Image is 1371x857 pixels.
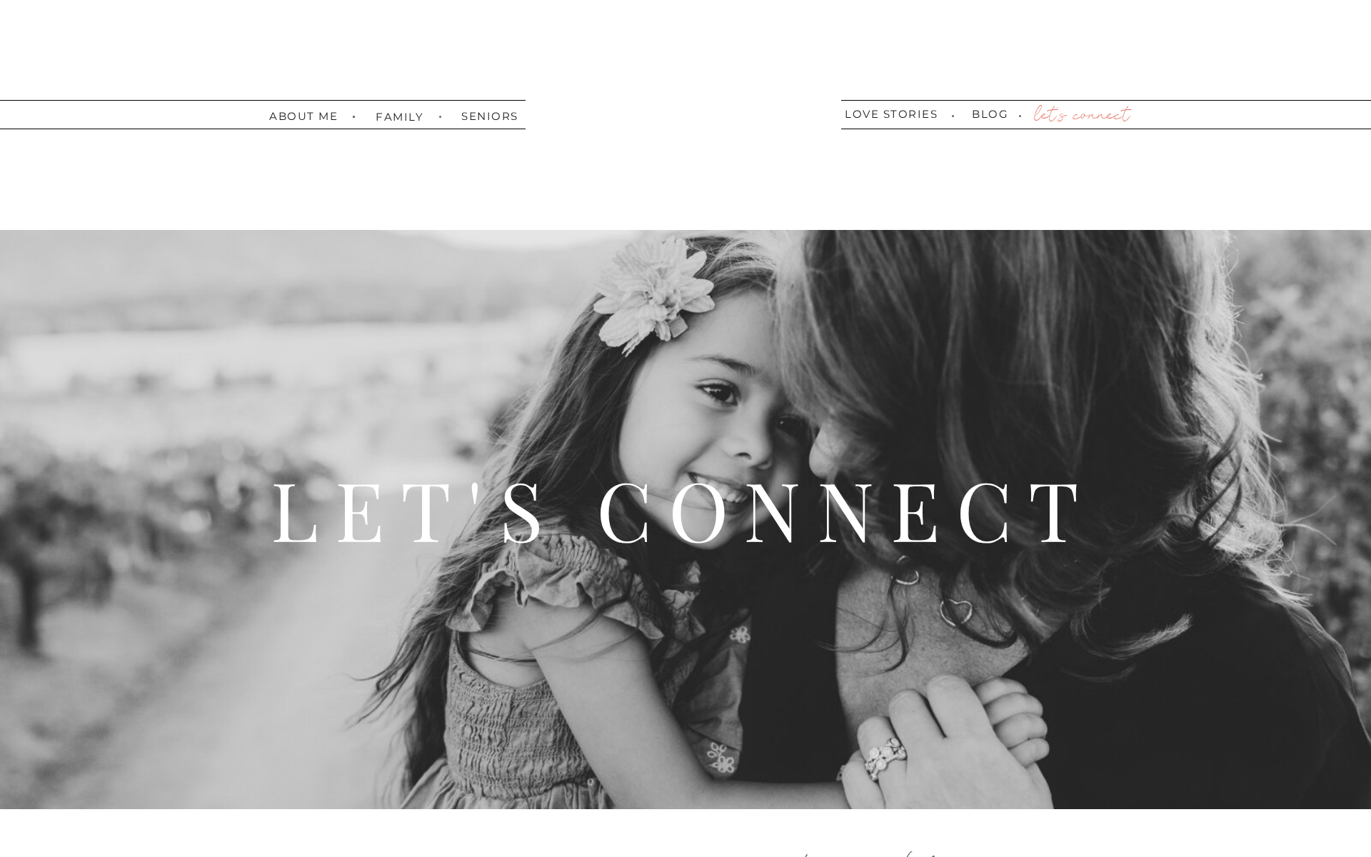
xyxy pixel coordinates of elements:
h1: let's connect [271,460,1100,580]
a: love stories [841,109,941,122]
a: let's connect [1032,105,1130,126]
a: about me [269,111,338,120]
a: family [376,111,416,120]
a: seniors [461,111,512,120]
a: blog [970,109,1010,122]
